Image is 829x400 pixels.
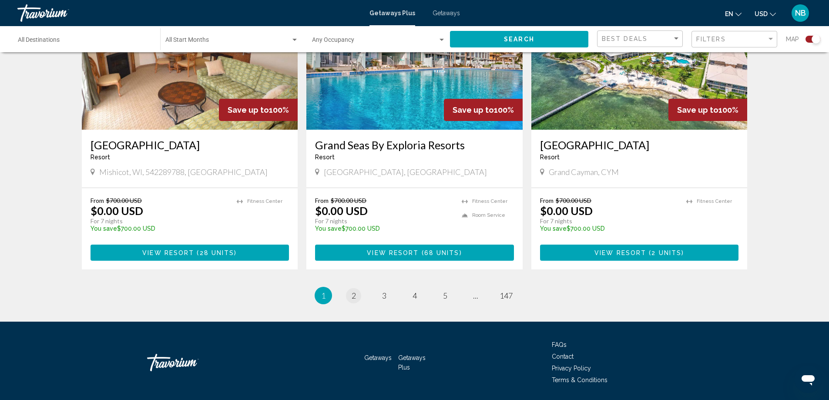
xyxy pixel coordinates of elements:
[697,198,732,204] span: Fitness Center
[321,291,326,300] span: 1
[91,217,228,225] p: For 7 nights
[424,249,460,256] span: 68 units
[91,138,289,151] a: [GEOGRAPHIC_DATA]
[677,105,718,114] span: Save up to
[419,249,462,256] span: ( )
[367,249,419,256] span: View Resort
[450,31,588,47] button: Search
[142,249,194,256] span: View Resort
[651,249,681,256] span: 2 units
[382,291,386,300] span: 3
[500,291,513,300] span: 147
[369,10,415,17] a: Getaways Plus
[472,198,507,204] span: Fitness Center
[352,291,356,300] span: 2
[755,7,776,20] button: Change currency
[443,291,447,300] span: 5
[725,10,733,17] span: en
[315,154,335,161] span: Resort
[91,197,104,204] span: From
[444,99,523,121] div: 100%
[315,138,514,151] a: Grand Seas By Exploria Resorts
[433,10,460,17] a: Getaways
[594,249,646,256] span: View Resort
[504,36,534,43] span: Search
[91,225,117,232] span: You save
[540,217,678,225] p: For 7 nights
[99,167,268,177] span: Mishicot, WI, 542289788, [GEOGRAPHIC_DATA]
[540,154,560,161] span: Resort
[315,217,453,225] p: For 7 nights
[453,105,494,114] span: Save up to
[364,354,392,361] a: Getaways
[540,225,678,232] p: $700.00 USD
[315,225,453,232] p: $700.00 USD
[794,365,822,393] iframe: Button to launch messaging window
[91,225,228,232] p: $700.00 USD
[786,33,799,45] span: Map
[540,197,554,204] span: From
[194,249,237,256] span: ( )
[602,35,648,42] span: Best Deals
[228,105,269,114] span: Save up to
[668,99,747,121] div: 100%
[106,197,142,204] span: $700.00 USD
[540,245,739,261] button: View Resort(2 units)
[725,7,742,20] button: Change language
[331,197,366,204] span: $700.00 USD
[219,99,298,121] div: 100%
[82,287,748,304] ul: Pagination
[315,204,368,217] p: $0.00 USD
[324,167,487,177] span: [GEOGRAPHIC_DATA], [GEOGRAPHIC_DATA]
[540,225,567,232] span: You save
[755,10,768,17] span: USD
[540,138,739,151] a: [GEOGRAPHIC_DATA]
[472,212,505,218] span: Room Service
[91,245,289,261] button: View Resort(28 units)
[552,353,574,360] a: Contact
[315,197,329,204] span: From
[315,245,514,261] button: View Resort(68 units)
[552,341,567,348] a: FAQs
[473,291,478,300] span: ...
[549,167,619,177] span: Grand Cayman, CYM
[17,4,361,22] a: Travorium
[789,4,812,22] button: User Menu
[315,225,342,232] span: You save
[91,204,143,217] p: $0.00 USD
[200,249,235,256] span: 28 units
[552,365,591,372] a: Privacy Policy
[795,9,806,17] span: NB
[556,197,591,204] span: $700.00 USD
[398,354,426,371] a: Getaways Plus
[646,249,684,256] span: ( )
[540,204,593,217] p: $0.00 USD
[691,30,777,48] button: Filter
[147,350,234,376] a: Travorium
[696,36,726,43] span: Filters
[602,35,680,43] mat-select: Sort by
[413,291,417,300] span: 4
[552,376,607,383] a: Terms & Conditions
[247,198,282,204] span: Fitness Center
[91,154,110,161] span: Resort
